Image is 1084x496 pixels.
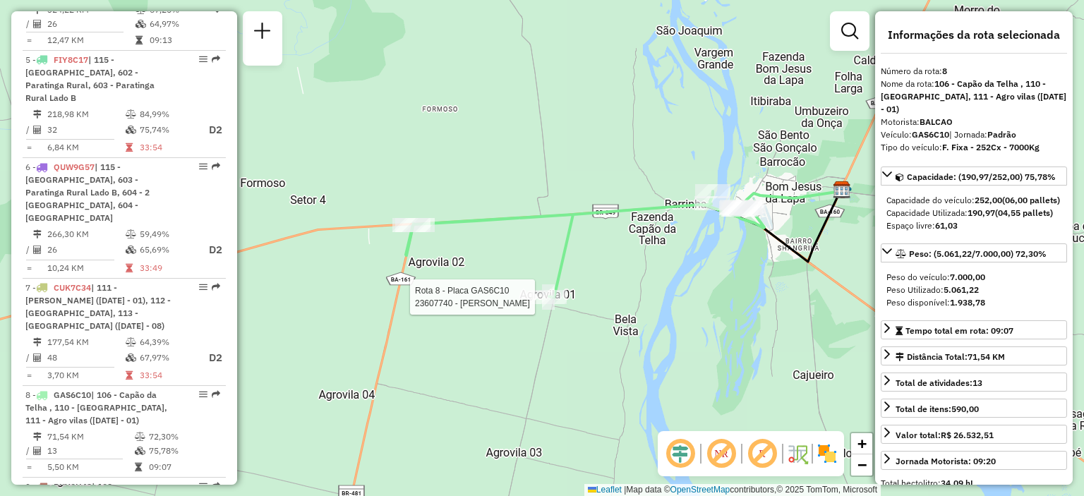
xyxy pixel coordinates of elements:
div: Jornada Motorista: 09:20 [896,455,996,468]
i: % de utilização da cubagem [126,353,136,362]
td: / [25,121,32,139]
span: | Jornada: [949,129,1016,140]
span: Exibir rótulo [745,437,779,471]
em: Opções [199,482,207,490]
strong: BALCAO [920,116,953,127]
div: Distância Total: [896,351,1005,363]
td: 33:54 [139,368,195,382]
td: 72,30% [148,430,219,444]
td: 218,98 KM [47,107,125,121]
td: 84,99% [139,107,195,121]
span: 6 - [25,162,150,223]
span: Ocultar deslocamento [663,437,697,471]
td: 65,69% [139,241,195,259]
strong: GAS6C10 [912,129,949,140]
i: Tempo total em rota [126,371,133,380]
a: Leaflet [588,485,622,495]
div: Número da rota: [881,65,1067,78]
div: Capacidade Utilizada: [886,207,1061,219]
i: Tempo total em rota [135,36,143,44]
td: 5,50 KM [47,460,134,474]
span: Peso do veículo: [886,272,985,282]
i: Tempo total em rota [135,463,142,471]
div: Espaço livre: [886,219,1061,232]
img: Fluxo de ruas [786,442,809,465]
td: 09:07 [148,460,219,474]
a: Jornada Motorista: 09:20 [881,451,1067,470]
i: % de utilização do peso [126,110,136,119]
i: Distância Total [33,338,42,346]
a: Capacidade: (190,97/252,00) 75,78% [881,167,1067,186]
img: CDD Lapa [833,181,851,199]
a: Zoom out [851,454,872,476]
i: % de utilização da cubagem [126,126,136,134]
span: 7 - [25,282,171,331]
i: Tempo total em rota [126,143,133,152]
td: 12,47 KM [47,33,135,47]
i: Distância Total [33,230,42,238]
i: Total de Atividades [33,246,42,254]
strong: (06,00 pallets) [1002,195,1060,205]
td: 09:13 [149,33,212,47]
div: Total de itens: [896,403,979,416]
span: Tempo total em rota: 09:07 [905,325,1013,336]
td: / [25,241,32,259]
div: Peso disponível: [886,296,1061,309]
div: Peso: (5.061,22/7.000,00) 72,30% [881,265,1067,315]
i: % de utilização do peso [135,433,145,441]
a: Tempo total em rota: 09:07 [881,320,1067,339]
span: | 106 - Capão da Telha , 110 - [GEOGRAPHIC_DATA], 111 - Agro vilas ([DATE] - 01) [25,389,167,425]
span: − [857,456,867,473]
td: 3,70 KM [47,368,125,382]
span: | 115 - [GEOGRAPHIC_DATA], 603 - Paratinga Rural Lado B, 604 - 2 [GEOGRAPHIC_DATA], 604 - [GEOGRA... [25,162,150,223]
span: RUY0H48 [54,481,92,492]
strong: 61,03 [935,220,958,231]
td: / [25,17,32,31]
td: 67,97% [139,349,195,367]
span: FIY8C17 [54,54,88,65]
i: Total de Atividades [33,353,42,362]
td: / [25,349,32,367]
strong: 7.000,00 [950,272,985,282]
strong: Padrão [987,129,1016,140]
div: Veículo: [881,128,1067,141]
span: QUW9G57 [54,162,95,172]
a: Total de atividades:13 [881,373,1067,392]
td: = [25,261,32,275]
em: Rota exportada [212,55,220,63]
em: Rota exportada [212,482,220,490]
td: 33:54 [139,140,195,155]
strong: R$ 26.532,51 [941,430,994,440]
td: 26 [47,17,135,31]
strong: 1.938,78 [950,297,985,308]
span: Exibir NR [704,437,738,471]
td: 26 [47,241,125,259]
strong: 8 [942,66,947,76]
td: = [25,140,32,155]
strong: 5.061,22 [944,284,979,295]
div: Capacidade: (190,97/252,00) 75,78% [881,188,1067,238]
span: 8 - [25,389,167,425]
td: 48 [47,349,125,367]
em: Opções [199,162,207,171]
div: Valor total: [896,429,994,442]
span: GAS6C10 [54,389,91,400]
i: % de utilização da cubagem [135,447,145,455]
a: Peso: (5.061,22/7.000,00) 72,30% [881,243,1067,262]
strong: 590,00 [951,404,979,414]
i: % de utilização da cubagem [126,246,136,254]
i: Distância Total [33,433,42,441]
td: 13 [47,444,134,458]
span: Total de atividades: [896,377,982,388]
i: % de utilização do peso [126,230,136,238]
i: Total de Atividades [33,447,42,455]
strong: 34,09 hL [941,478,975,488]
strong: F. Fixa - 252Cx - 7000Kg [942,142,1040,152]
a: Nova sessão e pesquisa [248,17,277,49]
div: Capacidade do veículo: [886,194,1061,207]
td: = [25,33,32,47]
td: 75,74% [139,121,195,139]
td: 64,39% [139,335,195,349]
span: | [624,485,626,495]
i: Total de Atividades [33,20,42,28]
